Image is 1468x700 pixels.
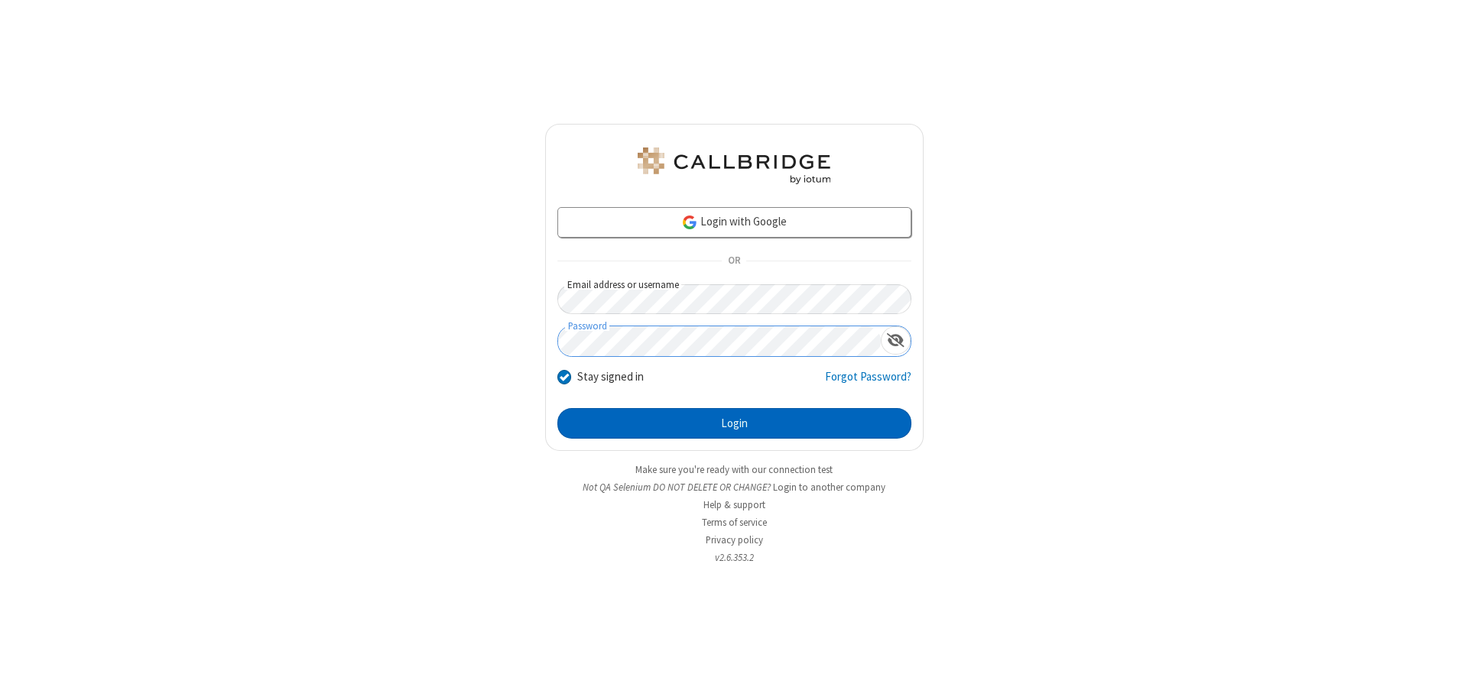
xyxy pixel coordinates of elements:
button: Login to another company [773,480,885,494]
img: google-icon.png [681,214,698,231]
img: QA Selenium DO NOT DELETE OR CHANGE [635,147,833,184]
a: Login with Google [557,207,911,238]
a: Make sure you're ready with our connection test [635,463,833,476]
input: Password [558,326,881,356]
button: Login [557,408,911,439]
li: v2.6.353.2 [545,550,924,565]
a: Forgot Password? [825,368,911,397]
a: Help & support [703,498,765,511]
li: Not QA Selenium DO NOT DELETE OR CHANGE? [545,480,924,494]
label: Stay signed in [577,368,644,386]
a: Privacy policy [706,533,763,546]
div: Show password [881,326,911,355]
input: Email address or username [557,284,911,314]
span: OR [722,251,746,272]
a: Terms of service [702,516,767,529]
